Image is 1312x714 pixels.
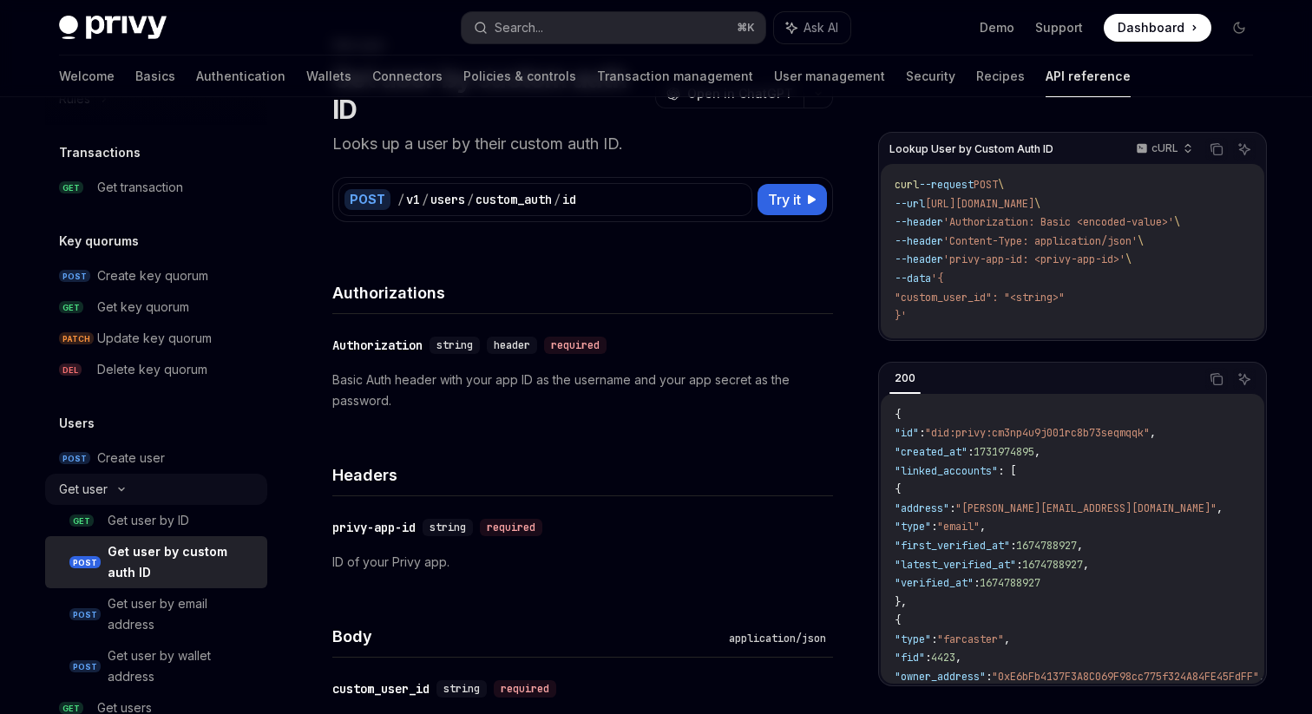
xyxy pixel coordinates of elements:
[59,452,90,465] span: POST
[59,301,83,314] span: GET
[1174,215,1180,229] span: \
[895,632,931,646] span: "type"
[758,184,827,215] button: Try it
[45,640,267,692] a: POSTGet user by wallet address
[804,19,838,36] span: Ask AI
[69,556,101,569] span: POST
[108,645,257,687] div: Get user by wallet address
[1225,14,1253,42] button: Toggle dark mode
[332,463,833,487] h4: Headers
[436,338,473,352] span: string
[1205,138,1228,160] button: Copy the contents from the code block
[976,56,1025,97] a: Recipes
[937,632,1004,646] span: "farcaster"
[1046,56,1131,97] a: API reference
[45,354,267,385] a: DELDelete key quorum
[495,17,543,38] div: Search...
[1125,252,1132,266] span: \
[45,536,267,588] a: POSTGet user by custom auth ID
[1233,368,1256,390] button: Ask AI
[59,364,82,377] span: DEL
[955,501,1217,515] span: "[PERSON_NAME][EMAIL_ADDRESS][DOMAIN_NAME]"
[986,670,992,684] span: :
[1034,197,1040,211] span: \
[97,328,212,349] div: Update key quorum
[45,588,267,640] a: POSTGet user by email address
[1126,134,1200,164] button: cURL
[45,260,267,291] a: POSTCreate key quorum
[494,338,530,352] span: header
[467,191,474,208] div: /
[889,368,921,389] div: 200
[895,197,925,211] span: --url
[968,445,974,459] span: :
[97,359,207,380] div: Delete key quorum
[768,189,801,210] span: Try it
[406,191,420,208] div: v1
[931,632,937,646] span: :
[1217,501,1223,515] span: ,
[476,191,552,208] div: custom_auth
[554,191,561,208] div: /
[1233,138,1256,160] button: Ask AI
[97,448,165,468] div: Create user
[895,520,931,534] span: "type"
[774,56,885,97] a: User management
[597,56,753,97] a: Transaction management
[895,234,943,248] span: --header
[943,234,1138,248] span: 'Content-Type: application/json'
[69,660,101,673] span: POST
[889,142,1053,156] span: Lookup User by Custom Auth ID
[69,608,101,621] span: POST
[895,558,1016,572] span: "latest_verified_at"
[1004,632,1010,646] span: ,
[895,215,943,229] span: --header
[1083,558,1089,572] span: ,
[1077,539,1083,553] span: ,
[108,510,189,531] div: Get user by ID
[45,442,267,474] a: POSTCreate user
[895,178,919,192] span: curl
[332,281,833,305] h4: Authorizations
[45,323,267,354] a: PATCHUpdate key quorum
[344,189,390,210] div: POST
[372,56,443,97] a: Connectors
[974,445,1034,459] span: 1731974895
[45,291,267,323] a: GETGet key quorum
[97,265,208,286] div: Create key quorum
[494,680,556,698] div: required
[544,337,607,354] div: required
[895,272,931,285] span: --data
[925,426,1150,440] span: "did:privy:cm3np4u9j001rc8b73seqmqqk"
[1010,539,1016,553] span: :
[332,132,833,156] p: Looks up a user by their custom auth ID.
[463,56,576,97] a: Policies & controls
[895,576,974,590] span: "verified_at"
[196,56,285,97] a: Authentication
[980,19,1014,36] a: Demo
[895,482,901,496] span: {
[59,332,94,345] span: PATCH
[397,191,404,208] div: /
[895,309,907,323] span: }'
[59,142,141,163] h5: Transactions
[980,520,986,534] span: ,
[1150,426,1156,440] span: ,
[135,56,175,97] a: Basics
[895,291,1065,305] span: "custom_user_id": "<string>"
[332,519,416,536] div: privy-app-id
[332,370,833,411] p: Basic Auth header with your app ID as the username and your app secret as the password.
[108,593,257,635] div: Get user by email address
[1151,141,1178,155] p: cURL
[1022,558,1083,572] span: 1674788927
[895,464,998,478] span: "linked_accounts"
[895,408,901,422] span: {
[931,651,955,665] span: 4423
[949,501,955,515] span: :
[998,464,1016,478] span: : [
[925,197,1034,211] span: [URL][DOMAIN_NAME]
[1016,558,1022,572] span: :
[974,178,998,192] span: POST
[895,445,968,459] span: "created_at"
[45,505,267,536] a: GETGet user by ID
